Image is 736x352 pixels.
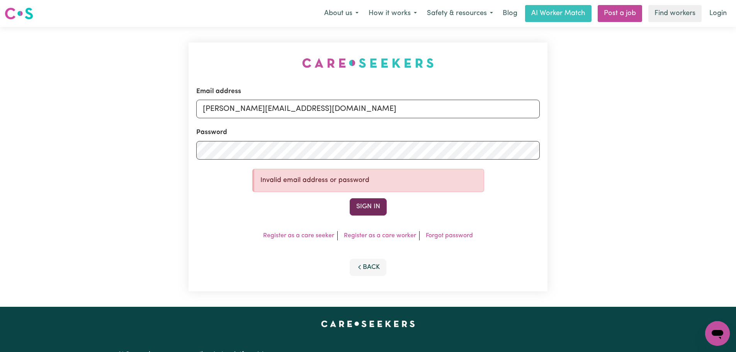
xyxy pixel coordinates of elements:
[344,233,416,239] a: Register as a care worker
[260,175,478,185] p: Invalid email address or password
[705,321,730,346] iframe: Button to launch messaging window
[196,128,227,138] label: Password
[350,259,387,276] button: Back
[196,87,241,97] label: Email address
[350,198,387,215] button: Sign In
[5,5,33,22] a: Careseekers logo
[422,5,498,22] button: Safety & resources
[196,100,540,118] input: Email address
[263,233,334,239] a: Register as a care seeker
[525,5,592,22] a: AI Worker Match
[598,5,642,22] a: Post a job
[426,233,473,239] a: Forgot password
[364,5,422,22] button: How it works
[321,321,415,327] a: Careseekers home page
[319,5,364,22] button: About us
[705,5,731,22] a: Login
[648,5,702,22] a: Find workers
[498,5,522,22] a: Blog
[5,7,33,20] img: Careseekers logo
